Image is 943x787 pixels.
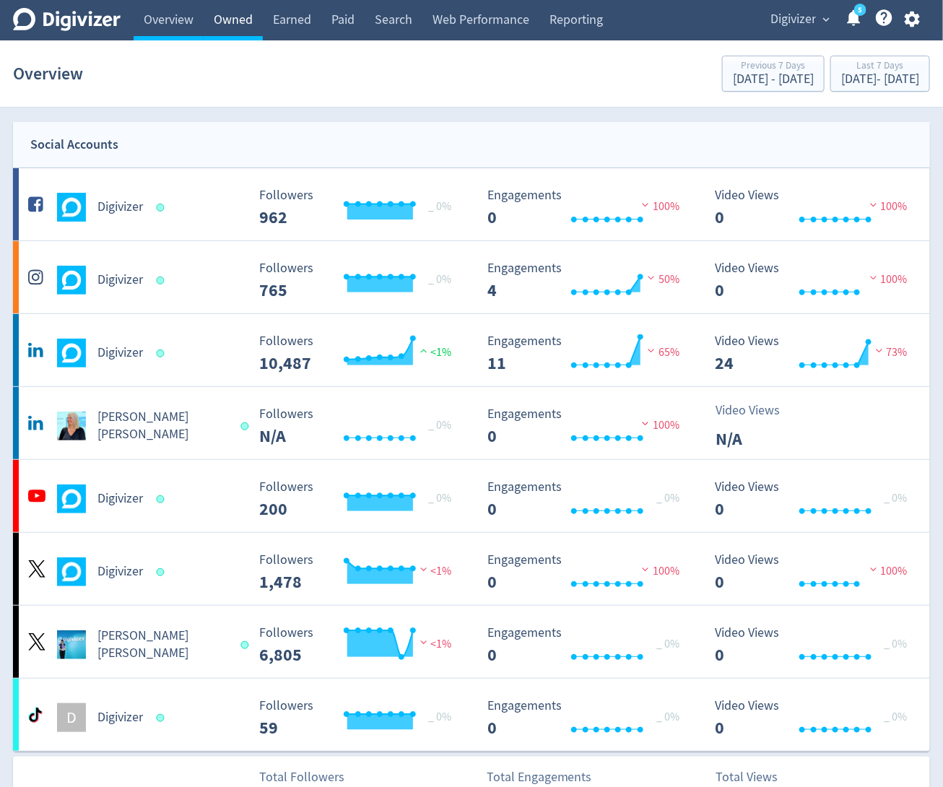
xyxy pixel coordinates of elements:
a: DDigivizer Followers --- _ 0% Followers 59 Engagements 0 Engagements 0 _ 0% Video Views 0 Video V... [13,679,930,751]
svg: Followers --- [253,334,469,373]
h5: Digivizer [97,271,143,289]
span: Data last synced: 3 Sep 2025, 8:02am (AEST) [157,495,169,503]
img: negative-performance.svg [866,564,881,575]
a: Emma Lo Russo undefined[PERSON_NAME] [PERSON_NAME] Followers --- _ 0% Followers N/A Engagements 0... [13,387,930,459]
svg: Engagements 0 [480,553,697,591]
span: 65% [644,345,679,360]
img: negative-performance.svg [866,272,881,283]
img: negative-performance.svg [644,272,659,283]
svg: Engagements 0 [480,480,697,518]
p: Video Views [716,401,799,420]
svg: Followers --- [253,626,469,664]
h5: [PERSON_NAME] [PERSON_NAME] [97,409,227,443]
span: Data last synced: 2 Sep 2025, 7:02pm (AEST) [157,277,169,284]
div: Last 7 Days [841,61,919,73]
img: Digivizer undefined [57,266,86,295]
h5: Digivizer [97,344,143,362]
a: Digivizer undefinedDigivizer Followers --- _ 0% Followers 765 Engagements 4 Engagements 4 50% Vid... [13,241,930,313]
svg: Followers --- [253,261,469,300]
span: _ 0% [885,491,908,505]
img: negative-performance.svg [638,199,653,210]
div: D [57,703,86,732]
span: 50% [644,272,679,287]
svg: Followers --- [253,699,469,737]
span: _ 0% [429,710,452,724]
button: Last 7 Days[DATE]- [DATE] [830,56,930,92]
svg: Video Views 0 [708,699,925,737]
span: _ 0% [429,199,452,214]
svg: Engagements 0 [480,407,697,445]
svg: Video Views 0 [708,480,925,518]
p: Total Views [716,768,799,787]
img: negative-performance.svg [417,564,431,575]
svg: Followers --- [253,480,469,518]
p: Total Engagements [487,768,592,787]
span: <1% [417,345,452,360]
span: 100% [638,199,679,214]
h5: Digivizer [97,199,143,216]
h5: [PERSON_NAME] [PERSON_NAME] [97,627,227,662]
h5: Digivizer [97,490,143,508]
span: _ 0% [656,710,679,724]
img: negative-performance.svg [872,345,887,356]
svg: Followers --- [253,188,469,227]
span: expand_more [820,13,833,26]
img: negative-performance.svg [866,199,881,210]
h1: Overview [13,51,83,97]
span: _ 0% [656,491,679,505]
button: Digivizer [765,8,833,31]
img: negative-performance.svg [638,564,653,575]
svg: Video Views 0 [708,188,925,227]
div: Previous 7 Days [733,61,814,73]
img: positive-performance.svg [417,345,431,356]
svg: Engagements 0 [480,188,697,227]
img: negative-performance.svg [638,418,653,429]
span: Data last synced: 2 Sep 2025, 5:02pm (AEST) [240,422,253,430]
img: Digivizer undefined [57,484,86,513]
span: Data last synced: 3 Sep 2025, 9:02am (AEST) [157,568,169,576]
p: Total Followers [259,768,344,787]
span: 100% [866,564,908,578]
img: Emma Lo Russo undefined [57,412,86,440]
a: Digivizer undefinedDigivizer Followers --- Followers 10,487 <1% Engagements 11 Engagements 11 65%... [13,314,930,386]
span: _ 0% [885,637,908,651]
img: negative-performance.svg [644,345,659,356]
span: _ 0% [429,418,452,432]
img: Emma Lo Russo undefined [57,630,86,659]
a: Emma Lo Russo undefined[PERSON_NAME] [PERSON_NAME] Followers --- Followers 6,805 <1% Engagements ... [13,606,930,678]
div: [DATE] - [DATE] [733,73,814,86]
div: Social Accounts [30,134,118,155]
span: _ 0% [885,710,908,724]
img: Digivizer undefined [57,193,86,222]
span: Data last synced: 2 Sep 2025, 6:02pm (AEST) [157,714,169,722]
a: Digivizer undefinedDigivizer Followers --- Followers 1,478 <1% Engagements 0 Engagements 0 100% V... [13,533,930,605]
a: Digivizer undefinedDigivizer Followers --- _ 0% Followers 200 Engagements 0 Engagements 0 _ 0% Vi... [13,460,930,532]
span: Digivizer [770,8,816,31]
span: 100% [866,199,908,214]
span: 100% [866,272,908,287]
text: 5 [859,5,862,15]
svg: Engagements 0 [480,699,697,737]
span: <1% [417,564,452,578]
span: 100% [638,418,679,432]
a: Digivizer undefinedDigivizer Followers --- _ 0% Followers 962 Engagements 0 Engagements 0 100% Vi... [13,168,930,240]
span: _ 0% [656,637,679,651]
svg: Followers --- [253,553,469,591]
p: N/A [716,426,799,452]
span: <1% [417,637,452,651]
span: Data last synced: 2 Sep 2025, 5:02pm (AEST) [157,349,169,357]
svg: Followers --- [253,407,469,445]
img: negative-performance.svg [417,637,431,648]
div: [DATE] - [DATE] [841,73,919,86]
span: Data last synced: 2 Sep 2025, 7:02pm (AEST) [157,204,169,212]
svg: Video Views 0 [708,553,925,591]
span: Data last synced: 3 Sep 2025, 1:02am (AEST) [240,641,253,649]
h5: Digivizer [97,709,143,726]
button: Previous 7 Days[DATE] - [DATE] [722,56,825,92]
a: 5 [854,4,866,16]
span: _ 0% [429,272,452,287]
span: 73% [872,345,908,360]
svg: Video Views 0 [708,626,925,664]
svg: Video Views 24 [708,334,925,373]
img: Digivizer undefined [57,339,86,368]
